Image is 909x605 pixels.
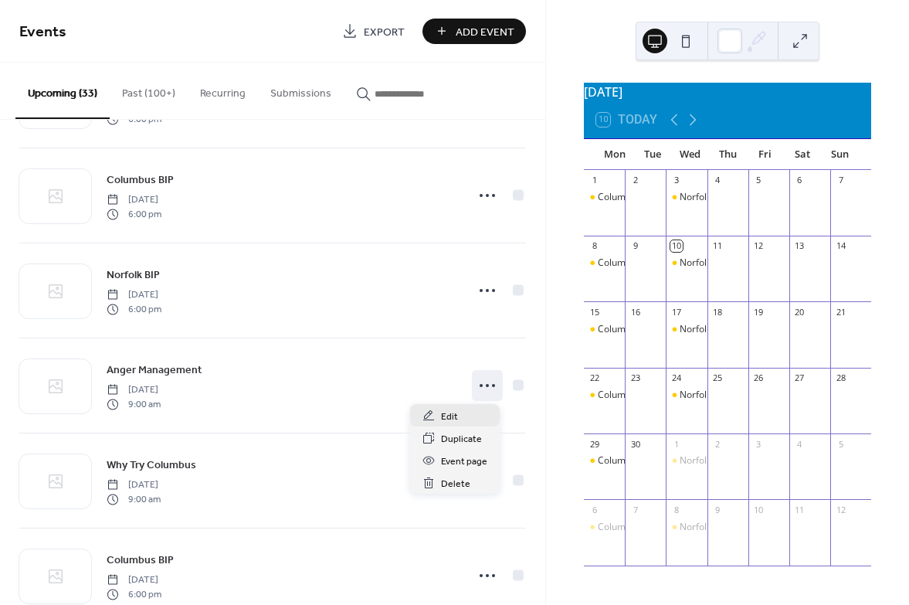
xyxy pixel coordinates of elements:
[670,504,682,515] div: 8
[107,193,161,207] span: [DATE]
[598,521,657,534] div: Columbus BIP
[258,63,344,117] button: Submissions
[753,306,765,318] div: 19
[107,552,174,569] span: Columbus BIP
[753,372,765,384] div: 26
[584,454,625,467] div: Columbus BIP
[107,478,161,492] span: [DATE]
[629,438,641,450] div: 30
[584,521,625,534] div: Columbus BIP
[422,19,526,44] button: Add Event
[835,438,846,450] div: 5
[188,63,258,117] button: Recurring
[107,267,160,284] span: Norfolk BIP
[107,288,161,302] span: [DATE]
[680,389,728,402] div: Norfolk BIP
[596,139,634,170] div: Mon
[712,438,724,450] div: 2
[598,191,657,204] div: Columbus BIP
[584,323,625,336] div: Columbus BIP
[666,191,707,204] div: Norfolk BIP
[107,112,161,126] span: 6:00 pm
[588,504,600,515] div: 6
[670,306,682,318] div: 17
[794,438,806,450] div: 4
[629,175,641,186] div: 2
[107,397,161,411] span: 9:00 am
[821,139,859,170] div: Sun
[666,454,707,467] div: Norfolk BIP
[753,504,765,515] div: 10
[835,175,846,186] div: 7
[712,175,724,186] div: 4
[441,431,482,447] span: Duplicate
[629,240,641,252] div: 9
[598,323,657,336] div: Columbus BIP
[629,372,641,384] div: 23
[680,191,728,204] div: Norfolk BIP
[746,139,784,170] div: Fri
[107,492,161,506] span: 9:00 am
[794,504,806,515] div: 11
[666,257,707,270] div: Norfolk BIP
[670,438,682,450] div: 1
[588,372,600,384] div: 22
[794,240,806,252] div: 13
[19,17,66,47] span: Events
[598,454,657,467] div: Columbus BIP
[680,454,728,467] div: Norfolk BIP
[441,454,487,470] span: Event page
[753,240,765,252] div: 12
[107,207,161,221] span: 6:00 pm
[441,409,458,425] span: Edit
[794,306,806,318] div: 20
[107,383,161,397] span: [DATE]
[441,476,470,492] span: Delete
[666,323,707,336] div: Norfolk BIP
[794,372,806,384] div: 27
[680,257,728,270] div: Norfolk BIP
[671,139,709,170] div: Wed
[107,573,161,587] span: [DATE]
[364,24,405,40] span: Export
[107,551,174,569] a: Columbus BIP
[588,306,600,318] div: 15
[712,240,724,252] div: 11
[107,362,202,379] span: Anger Management
[680,521,728,534] div: Norfolk BIP
[629,306,641,318] div: 16
[107,456,196,474] a: Why Try Columbus
[598,389,657,402] div: Columbus BIP
[835,504,846,515] div: 12
[107,361,202,379] a: Anger Management
[709,139,747,170] div: Thu
[835,372,846,384] div: 28
[456,24,514,40] span: Add Event
[110,63,188,117] button: Past (100+)
[15,63,110,119] button: Upcoming (33)
[629,504,641,515] div: 7
[598,257,657,270] div: Columbus BIP
[584,389,625,402] div: Columbus BIP
[107,457,196,474] span: Why Try Columbus
[588,240,600,252] div: 8
[712,306,724,318] div: 18
[794,175,806,186] div: 6
[670,372,682,384] div: 24
[584,191,625,204] div: Columbus BIP
[634,139,672,170] div: Tue
[107,587,161,601] span: 6:00 pm
[107,172,174,189] span: Columbus BIP
[670,240,682,252] div: 10
[107,302,161,316] span: 6:00 pm
[584,83,871,101] div: [DATE]
[784,139,822,170] div: Sat
[331,19,416,44] a: Export
[680,323,728,336] div: Norfolk BIP
[835,306,846,318] div: 21
[107,266,160,284] a: Norfolk BIP
[670,175,682,186] div: 3
[588,438,600,450] div: 29
[712,504,724,515] div: 9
